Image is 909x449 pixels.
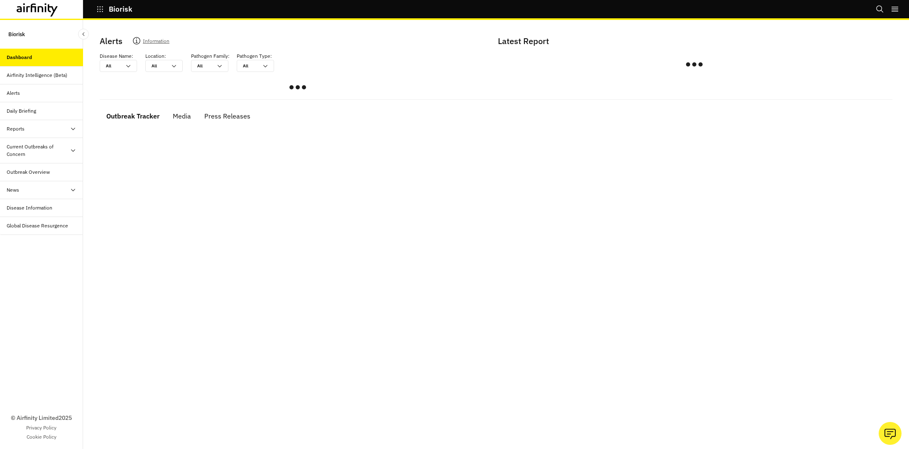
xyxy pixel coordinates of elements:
div: Outbreak Overview [7,168,50,176]
div: Alerts [7,89,20,97]
div: Global Disease Resurgence [7,222,68,229]
div: Media [173,110,191,122]
button: Ask our analysts [879,422,902,445]
div: Daily Briefing [7,107,36,115]
div: Reports [7,125,25,133]
p: Information [143,37,169,48]
button: Biorisk [96,2,132,16]
p: Latest Report [498,35,889,47]
p: Disease Name : [100,52,133,60]
div: Current Outbreaks of Concern [7,143,70,158]
p: Biorisk [109,5,132,13]
p: Pathogen Family : [191,52,230,60]
div: Outbreak Tracker [106,110,159,122]
div: Disease Information [7,204,52,212]
div: Press Releases [204,110,250,122]
p: Biorisk [8,27,25,42]
p: © Airfinity Limited 2025 [11,414,72,422]
p: Pathogen Type : [237,52,272,60]
a: Cookie Policy [27,433,56,441]
p: Location : [145,52,166,60]
button: Close Sidebar [78,29,89,39]
div: Airfinity Intelligence (Beta) [7,72,67,79]
a: Privacy Policy [26,424,56,432]
div: Dashboard [7,54,32,61]
button: Search [876,2,884,16]
p: Alerts [100,35,123,47]
div: News [7,186,19,194]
